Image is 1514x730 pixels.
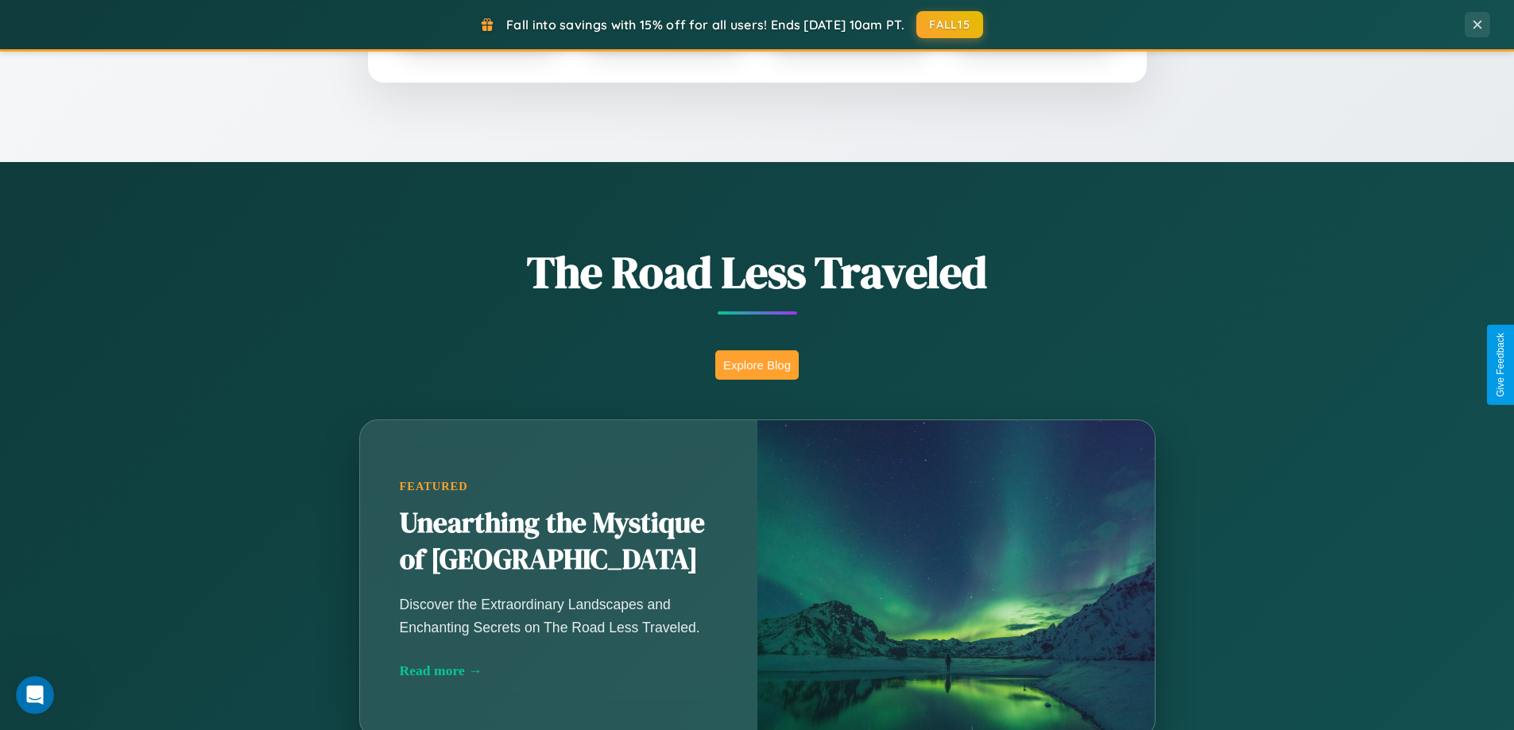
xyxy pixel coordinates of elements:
h1: The Road Less Traveled [281,241,1234,303]
h2: Unearthing the Mystique of [GEOGRAPHIC_DATA] [400,505,718,578]
iframe: Intercom live chat [16,676,54,714]
button: FALL15 [916,11,983,38]
button: Explore Blog [715,350,799,380]
div: Read more → [400,662,718,679]
span: Fall into savings with 15% off for all users! Ends [DATE] 10am PT. [506,17,904,33]
div: Featured [400,480,718,493]
p: Discover the Extraordinary Landscapes and Enchanting Secrets on The Road Less Traveled. [400,593,718,638]
div: Give Feedback [1495,333,1506,397]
